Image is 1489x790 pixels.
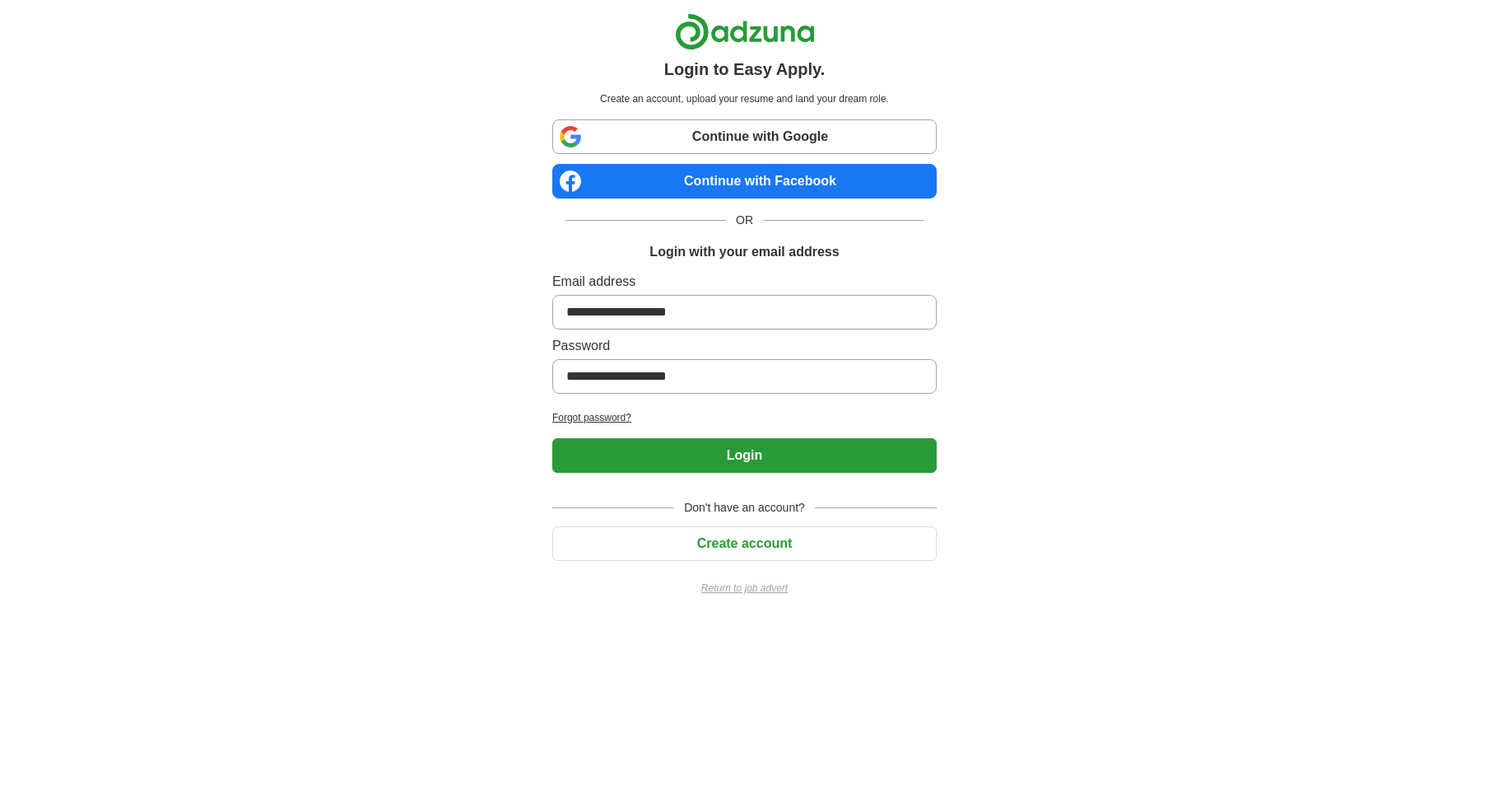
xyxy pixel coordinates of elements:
h1: Login to Easy Apply. [664,57,826,82]
label: Password [552,336,937,356]
a: Return to job advert [552,581,937,596]
label: Email address [552,272,937,292]
a: Create account [552,536,937,550]
button: Create account [552,526,937,561]
a: Continue with Facebook [552,164,937,199]
h1: Login with your email address [649,242,839,262]
p: Create an account, upload your resume and land your dream role. [556,91,933,106]
button: Login [552,438,937,473]
a: Continue with Google [552,119,937,154]
a: Forgot password? [552,410,937,425]
span: Don't have an account? [674,499,815,517]
span: OR [726,212,763,229]
img: Adzuna logo [675,13,815,50]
